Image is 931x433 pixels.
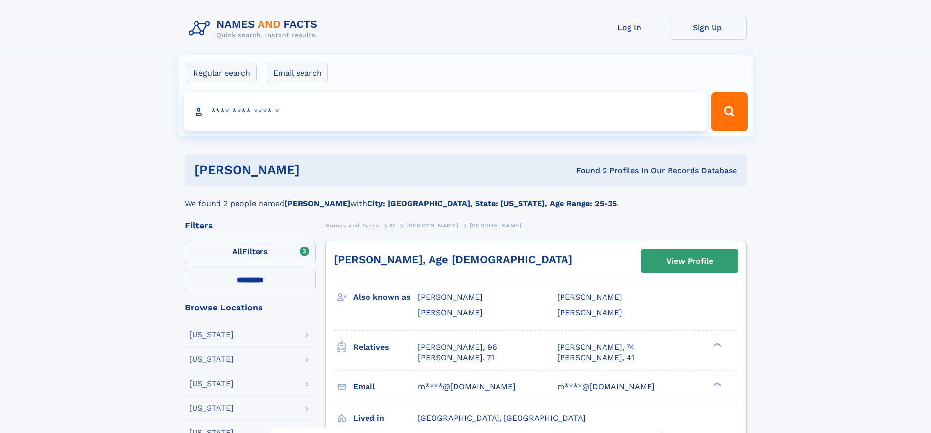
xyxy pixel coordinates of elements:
[390,222,395,229] span: M
[418,292,483,302] span: [PERSON_NAME]
[353,289,418,306] h3: Also known as
[185,16,325,42] img: Logo Names and Facts
[470,222,522,229] span: [PERSON_NAME]
[334,253,572,266] a: [PERSON_NAME], Age [DEMOGRAPHIC_DATA]
[557,308,622,317] span: [PERSON_NAME]
[195,164,438,176] h1: [PERSON_NAME]
[590,16,669,40] a: Log In
[185,186,747,209] div: We found 2 people named with .
[353,339,418,355] h3: Relatives
[232,247,242,256] span: All
[418,413,585,423] span: [GEOGRAPHIC_DATA], [GEOGRAPHIC_DATA]
[353,378,418,395] h3: Email
[325,219,379,231] a: Names and Facts
[185,221,316,230] div: Filters
[711,341,722,348] div: ❯
[189,331,234,339] div: [US_STATE]
[418,342,497,352] a: [PERSON_NAME], 96
[641,249,738,273] a: View Profile
[189,355,234,363] div: [US_STATE]
[666,250,713,272] div: View Profile
[418,352,494,363] a: [PERSON_NAME], 71
[557,352,634,363] a: [PERSON_NAME], 41
[557,342,635,352] a: [PERSON_NAME], 74
[353,410,418,427] h3: Lived in
[406,219,458,231] a: [PERSON_NAME]
[418,308,483,317] span: [PERSON_NAME]
[438,165,737,176] div: Found 2 Profiles In Our Records Database
[406,222,458,229] span: [PERSON_NAME]
[185,303,316,312] div: Browse Locations
[557,292,622,302] span: [PERSON_NAME]
[184,92,707,131] input: search input
[669,16,747,40] a: Sign Up
[711,381,722,387] div: ❯
[185,241,316,264] label: Filters
[284,199,350,208] b: [PERSON_NAME]
[390,219,395,231] a: M
[367,199,617,208] b: City: [GEOGRAPHIC_DATA], State: [US_STATE], Age Range: 25-35
[187,63,257,83] label: Regular search
[711,92,747,131] button: Search Button
[189,380,234,388] div: [US_STATE]
[267,63,328,83] label: Email search
[189,404,234,412] div: [US_STATE]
